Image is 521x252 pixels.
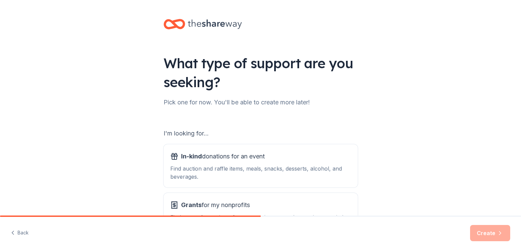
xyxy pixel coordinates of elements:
button: Grantsfor my nonprofitsFind grants for projects & programming, general operations, capital, schol... [164,193,358,236]
button: In-kinddonations for an eventFind auction and raffle items, meals, snacks, desserts, alcohol, and... [164,144,358,187]
button: Back [11,226,29,240]
div: Pick one for now. You'll be able to create more later! [164,97,358,108]
span: In-kind [181,153,202,160]
span: donations for an event [181,151,265,162]
div: Find auction and raffle items, meals, snacks, desserts, alcohol, and beverages. [170,165,351,181]
span: Grants [181,201,202,208]
span: for my nonprofits [181,200,250,210]
div: I'm looking for... [164,128,358,139]
div: What type of support are you seeking? [164,54,358,92]
div: Find grants for projects & programming, general operations, capital, scholarship, research, and m... [170,213,351,229]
